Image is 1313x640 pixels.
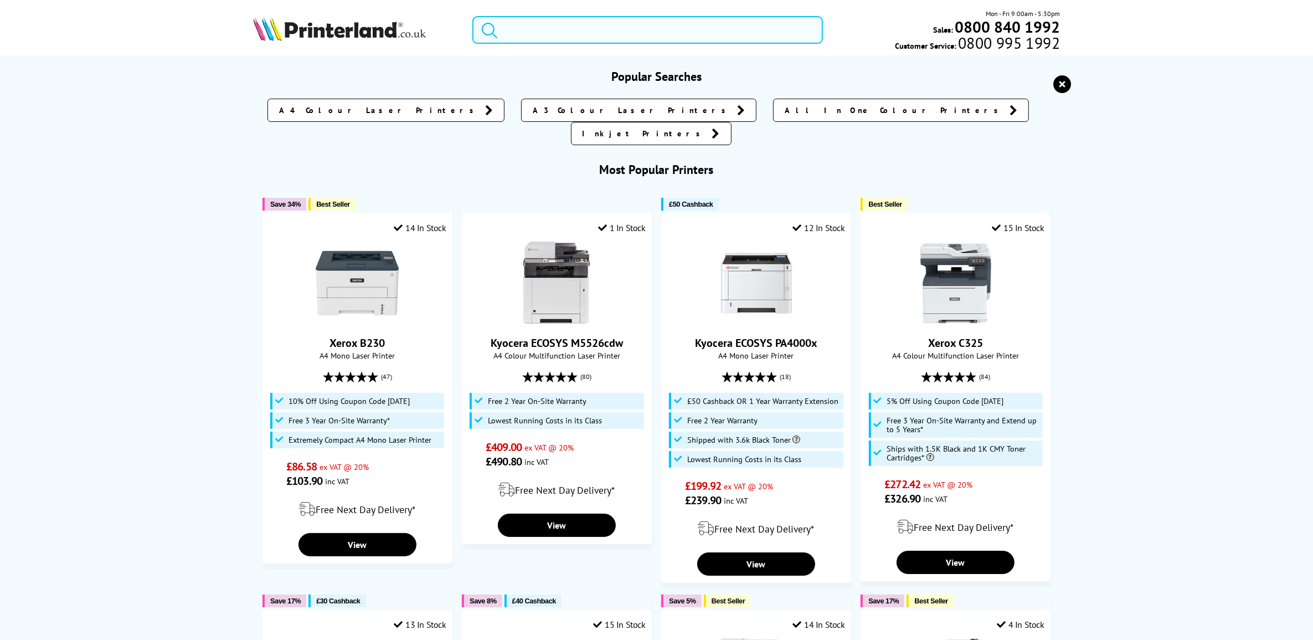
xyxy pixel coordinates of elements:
button: Save 8% [462,595,502,607]
span: Customer Service: [895,38,1060,51]
a: All In One Colour Printers [773,99,1029,122]
span: Inkjet Printers [583,128,707,139]
span: £409.00 [486,440,522,454]
span: £199.92 [685,479,721,493]
span: (80) [580,366,591,387]
span: inc VAT [325,476,349,487]
span: Save 17% [868,597,899,605]
div: 15 In Stock [992,222,1044,233]
button: Save 5% [661,595,701,607]
span: £40 Cashback [512,597,556,605]
span: 0800 995 1992 [956,38,1060,48]
a: Inkjet Printers [571,122,732,145]
div: modal_delivery [468,474,646,505]
div: 12 In Stock [793,222,845,233]
a: Xerox C325 [914,316,997,327]
span: (84) [979,366,990,387]
span: ex VAT @ 20% [724,481,773,491]
span: Lowest Running Costs in its Class [488,416,602,425]
span: £86.58 [286,459,317,474]
span: ex VAT @ 20% [524,442,574,453]
a: A4 Colour Laser Printers [267,99,504,122]
a: Kyocera ECOSYS M5526cdw [491,336,623,350]
span: A4 Colour Laser Printers [279,105,480,116]
a: Kyocera ECOSYS M5526cdw [515,316,598,327]
span: Ships with 1.5K Black and 1K CMY Toner Cartridges* [887,444,1040,462]
div: modal_delivery [867,511,1044,542]
span: ex VAT @ 20% [320,462,369,472]
span: inc VAT [724,495,748,506]
span: Best Seller [868,200,902,208]
span: £103.90 [286,474,322,488]
span: (47) [381,366,392,387]
span: £30 Cashback [316,597,360,605]
button: £40 Cashback [504,595,562,607]
img: Xerox C325 [914,242,997,325]
span: Best Seller [316,200,350,208]
span: Free 2 Year On-Site Warranty [488,397,586,406]
div: 1 In Stock [598,222,646,233]
img: Kyocera ECOSYS PA4000x [715,242,798,325]
span: Lowest Running Costs in its Class [687,455,801,464]
span: A4 Mono Laser Printer [269,350,446,361]
button: Best Seller [308,198,356,211]
span: Save 8% [470,597,496,605]
span: Free 2 Year Warranty [687,416,758,425]
span: Save 34% [270,200,301,208]
span: (18) [780,366,791,387]
div: 15 In Stock [594,619,646,630]
button: Best Seller [861,198,908,211]
button: £50 Cashback [661,198,718,211]
div: 13 In Stock [394,619,446,630]
span: Free 3 Year On-Site Warranty and Extend up to 5 Years* [887,416,1040,434]
span: A3 Colour Laser Printers [533,105,732,116]
h3: Popular Searches [253,69,1060,84]
button: £30 Cashback [308,595,365,607]
span: Free 3 Year On-Site Warranty* [289,416,390,425]
span: Extremely Compact A4 Mono Laser Printer [289,436,431,444]
img: Xerox B230 [316,242,399,325]
a: 0800 840 1992 [953,22,1060,32]
span: A4 Mono Laser Printer [667,350,845,361]
div: 14 In Stock [394,222,446,233]
button: Save 17% [861,595,904,607]
a: Xerox B230 [316,316,399,327]
a: Xerox B230 [329,336,385,350]
span: All In One Colour Printers [785,105,1004,116]
button: Save 34% [262,198,306,211]
span: Sales: [933,24,953,35]
img: Printerland Logo [253,17,426,41]
a: Kyocera ECOSYS PA4000x [695,336,817,350]
a: A3 Colour Laser Printers [521,99,756,122]
span: 5% Off Using Coupon Code [DATE] [887,397,1004,406]
button: Best Seller [907,595,954,607]
a: Printerland Logo [253,17,459,43]
span: ex VAT @ 20% [923,479,972,490]
span: £50 Cashback [669,200,713,208]
div: 4 In Stock [997,619,1044,630]
a: View [697,552,815,576]
div: modal_delivery [269,494,446,525]
span: Best Seller [712,597,745,605]
span: £50 Cashback OR 1 Year Warranty Extension [687,397,838,406]
span: Save 5% [669,597,696,605]
span: A4 Colour Multifunction Laser Printer [867,350,1044,361]
span: £490.80 [486,454,522,469]
input: Search product or bra [472,16,822,44]
a: View [498,514,615,537]
span: 10% Off Using Coupon Code [DATE] [289,397,410,406]
span: Shipped with 3.6k Black Toner [687,436,800,444]
img: Kyocera ECOSYS M5526cdw [515,242,598,325]
span: Mon - Fri 9:00am - 5:30pm [986,8,1060,19]
a: View [897,551,1014,574]
b: 0800 840 1992 [955,17,1060,37]
div: 14 In Stock [793,619,845,630]
a: View [298,533,416,556]
span: Save 17% [270,597,301,605]
button: Best Seller [704,595,751,607]
span: inc VAT [923,494,948,504]
span: £326.90 [884,491,920,506]
span: Best Seller [914,597,948,605]
div: modal_delivery [667,513,845,544]
h3: Most Popular Printers [253,162,1060,177]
